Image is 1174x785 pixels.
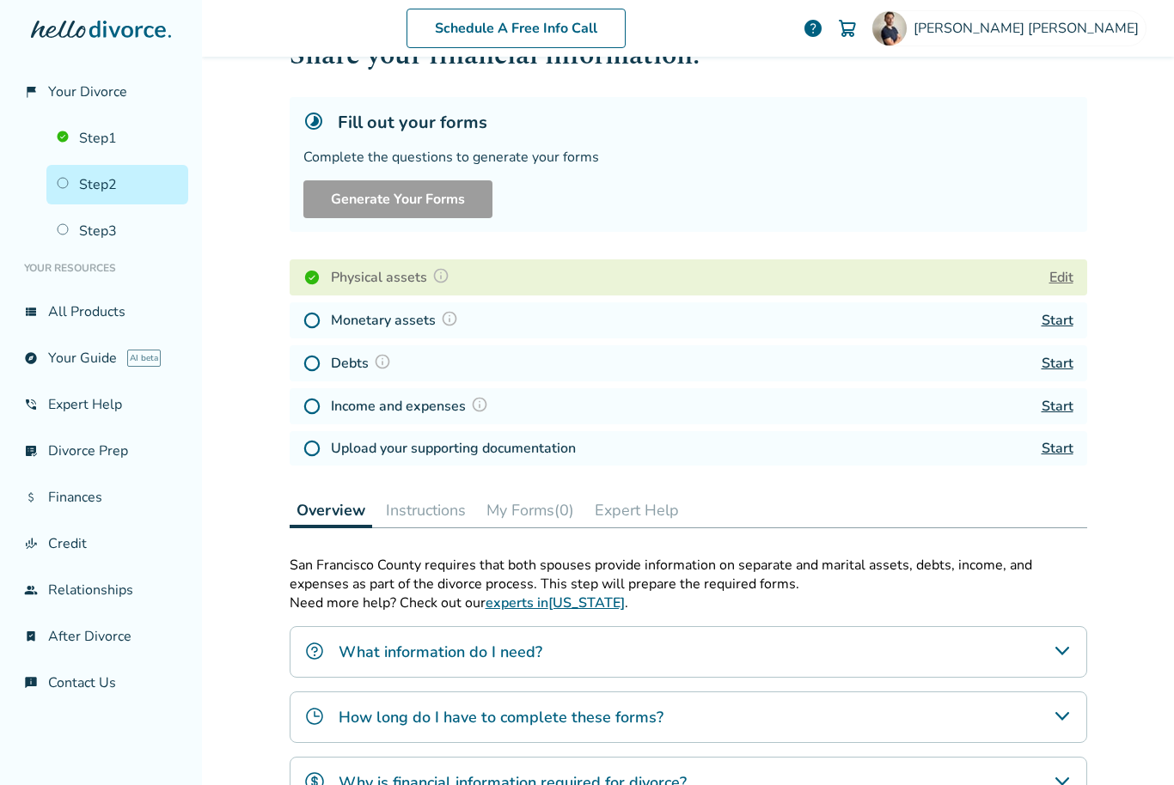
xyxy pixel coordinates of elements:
[14,570,188,610] a: groupRelationships
[304,706,325,727] img: How long do I have to complete these forms?
[339,641,542,663] h4: What information do I need?
[304,641,325,661] img: What information do I need?
[14,385,188,424] a: phone_in_talkExpert Help
[331,395,493,417] h4: Income and expenses
[331,352,396,374] h4: Debts
[24,583,38,597] span: group
[14,338,188,378] a: exploreYour GuideAI beta
[24,305,38,319] span: view_list
[914,19,1146,38] span: [PERSON_NAME] [PERSON_NAME]
[303,180,492,218] button: Generate Your Forms
[803,18,823,39] a: help
[303,355,321,372] img: Not Started
[1042,354,1073,373] a: Start
[480,493,581,527] button: My Forms(0)
[837,18,858,39] img: Cart
[14,663,188,703] a: chat_infoContact Us
[1042,397,1073,416] a: Start
[872,11,907,46] img: Ian Ilker Karakasoglu
[24,676,38,690] span: chat_info
[303,148,1073,167] div: Complete the questions to generate your forms
[331,438,576,459] h4: Upload your supporting documentation
[48,82,127,101] span: Your Divorce
[588,493,686,527] button: Expert Help
[379,493,473,527] button: Instructions
[290,626,1087,678] div: What information do I need?
[1049,267,1073,288] button: Edit
[14,478,188,517] a: attach_moneyFinances
[1042,439,1073,458] a: Start
[331,309,463,332] h4: Monetary assets
[24,351,38,365] span: explore
[471,396,488,413] img: Question Mark
[374,353,391,370] img: Question Mark
[14,617,188,656] a: bookmark_checkAfter Divorce
[303,269,321,286] img: Completed
[290,556,1087,593] p: San Francisco County requires that both spouses provide information on separate and marital asset...
[338,111,487,134] h5: Fill out your forms
[303,398,321,415] img: Not Started
[432,267,449,284] img: Question Mark
[290,691,1087,743] div: How long do I have to complete these forms?
[24,444,38,458] span: list_alt_check
[1042,311,1073,330] a: Start
[290,493,372,528] button: Overview
[24,630,38,643] span: bookmark_check
[339,706,663,728] h4: How long do I have to complete these forms?
[407,9,626,48] a: Schedule A Free Info Call
[1088,703,1174,785] iframe: Chat Widget
[441,310,458,327] img: Question Mark
[303,440,321,457] img: Not Started
[127,350,161,367] span: AI beta
[14,72,188,112] a: flag_2Your Divorce
[331,266,455,289] h4: Physical assets
[46,119,188,158] a: Step1
[24,398,38,411] span: phone_in_talk
[24,85,38,99] span: flag_2
[46,165,188,204] a: Step2
[14,431,188,471] a: list_alt_checkDivorce Prep
[486,593,625,612] a: experts in[US_STATE]
[24,537,38,551] span: finance_mode
[290,593,1087,612] p: Need more help? Check out our .
[46,211,188,251] a: Step3
[14,292,188,332] a: view_listAll Products
[24,490,38,504] span: attach_money
[14,524,188,563] a: finance_modeCredit
[14,251,188,285] li: Your Resources
[303,312,321,329] img: Not Started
